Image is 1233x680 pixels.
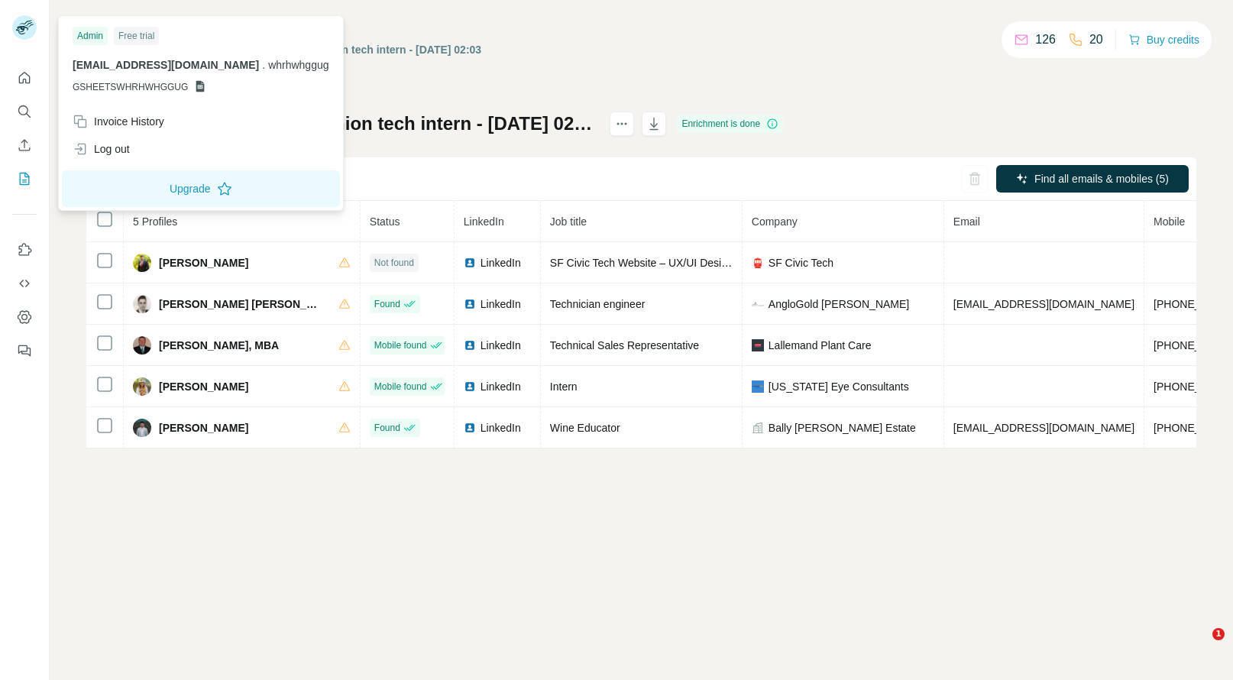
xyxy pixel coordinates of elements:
span: SF Civic Tech [769,255,833,270]
span: LinkedIn [481,379,521,394]
p: 20 [1089,31,1103,49]
span: LinkedIn [481,255,521,270]
img: LinkedIn logo [464,298,476,310]
span: whrhwhggug [268,59,328,71]
span: Mobile [1154,215,1185,228]
button: actions [610,112,634,136]
img: Avatar [133,336,151,355]
img: company-logo [752,257,764,269]
div: Admin [73,27,108,45]
img: company-logo [752,339,764,351]
span: SF Civic Tech Website – UX/UI Design [550,257,733,269]
span: [EMAIL_ADDRESS][DOMAIN_NAME] [953,298,1134,310]
span: [EMAIL_ADDRESS][DOMAIN_NAME] [73,59,259,71]
span: [PERSON_NAME] [159,420,248,436]
span: Email [953,215,980,228]
button: Find all emails & mobiles (5) [996,165,1189,193]
span: Lallemand Plant Care [769,338,872,353]
button: My lists [12,165,37,193]
span: Technician engineer [550,298,646,310]
span: LinkedIn [464,215,504,228]
div: Log out [73,141,130,157]
button: Buy credits [1128,29,1199,50]
span: Wine Educator [550,422,620,434]
img: Avatar [133,254,151,272]
span: Mobile found [374,338,427,352]
span: 5 Profiles [133,215,177,228]
span: LinkedIn [481,420,521,436]
span: GSHEETSWHRHWHGGUG [73,80,188,94]
span: LinkedIn [481,338,521,353]
span: Not found [374,256,414,270]
span: Company [752,215,798,228]
span: Technical Sales Representative [550,339,699,351]
img: company-logo [752,380,764,393]
img: Avatar [133,419,151,437]
span: [PERSON_NAME] [159,379,248,394]
span: Job title [550,215,587,228]
img: Avatar [133,377,151,396]
span: Find all emails & mobiles (5) [1034,171,1169,186]
button: Quick start [12,64,37,92]
img: company-logo [752,298,764,310]
span: Intern [550,380,578,393]
span: Found [374,297,400,311]
iframe: Intercom live chat [1181,628,1218,665]
div: Invoice History [73,114,164,129]
span: LinkedIn [481,296,521,312]
p: 126 [1035,31,1056,49]
button: Upgrade [62,170,340,207]
button: Search [12,98,37,125]
span: Mobile found [374,380,427,393]
button: Enrich CSV [12,131,37,159]
span: [PERSON_NAME] [PERSON_NAME] [159,296,323,312]
span: Found [374,421,400,435]
span: [PERSON_NAME], MBA [159,338,279,353]
span: . [262,59,265,71]
span: 1 [1212,628,1225,640]
button: Use Surfe API [12,270,37,297]
button: Dashboard [12,303,37,331]
div: Free trial [114,27,159,45]
div: Enrichment is done [677,115,783,133]
button: Feedback [12,337,37,364]
span: [EMAIL_ADDRESS][DOMAIN_NAME] [953,422,1134,434]
span: Bally [PERSON_NAME] Estate [769,420,916,436]
img: LinkedIn logo [464,380,476,393]
span: AngloGold [PERSON_NAME] [769,296,909,312]
img: LinkedIn logo [464,339,476,351]
span: Status [370,215,400,228]
span: [PERSON_NAME] [159,255,248,270]
img: LinkedIn logo [464,422,476,434]
span: [US_STATE] Eye Consultants [769,379,909,394]
button: Use Surfe on LinkedIn [12,236,37,264]
img: LinkedIn logo [464,257,476,269]
img: Avatar [133,295,151,313]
